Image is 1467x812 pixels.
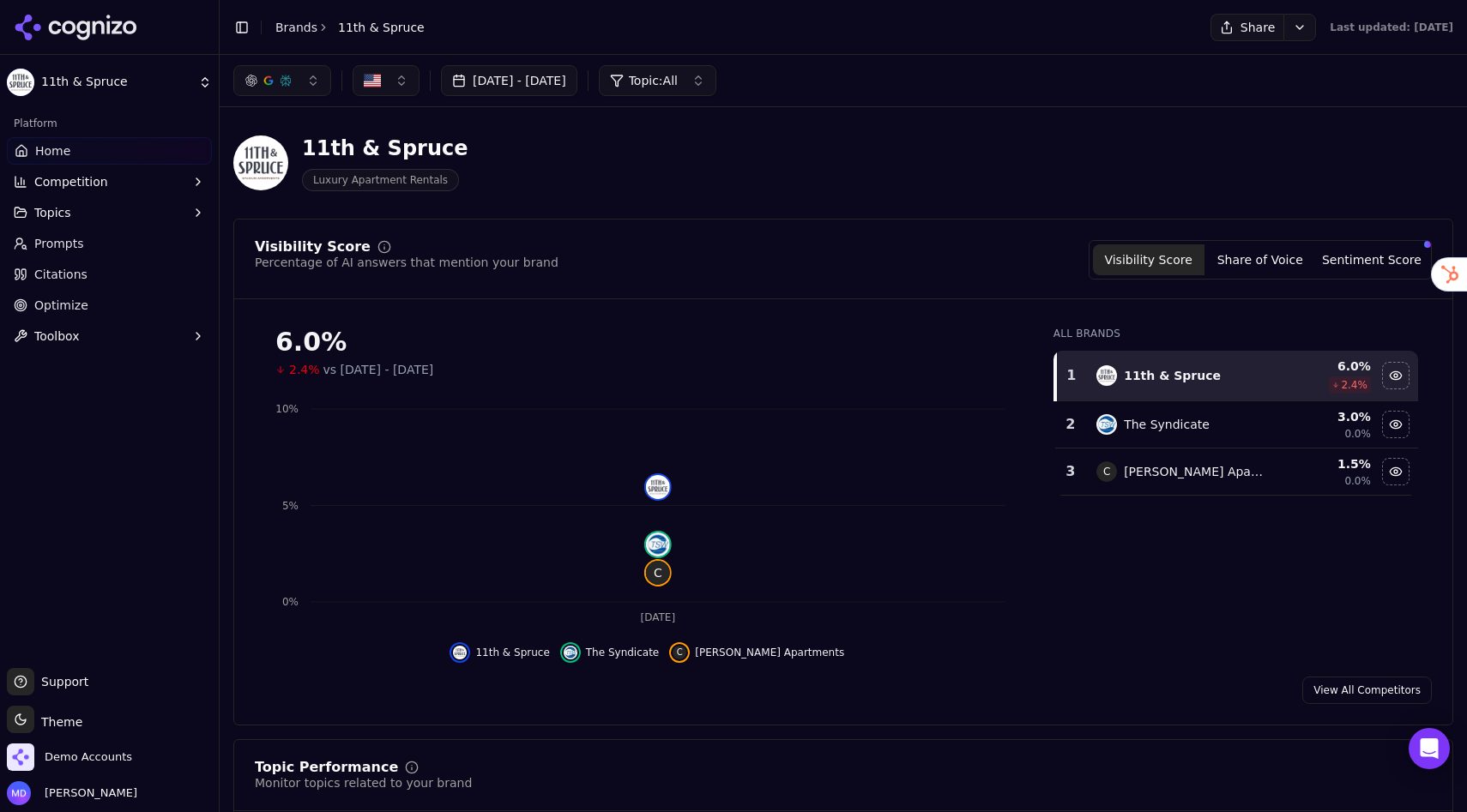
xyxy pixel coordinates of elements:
tspan: 5% [282,500,299,512]
div: 1 [1064,365,1079,386]
span: C [1096,461,1117,482]
span: vs [DATE] - [DATE] [323,361,434,378]
a: Optimize [7,292,212,319]
button: Visibility Score [1093,244,1204,275]
span: Topics [34,204,71,221]
img: 11th & spruce [1096,365,1117,386]
a: View All Competitors [1302,677,1432,704]
button: Open user button [7,781,137,805]
span: Toolbox [34,328,80,345]
div: 3 [1062,461,1079,482]
tr: 111th & spruce11th & Spruce6.0%2.4%Hide 11th & spruce data [1055,351,1418,401]
a: Brands [275,21,317,34]
span: Home [35,142,70,159]
span: C [646,561,670,585]
span: 11th & Spruce [41,75,191,90]
span: Luxury Apartment Rentals [302,169,459,191]
div: 2 [1062,414,1079,435]
button: Hide the syndicate data [1382,411,1410,438]
img: the syndicate [646,532,670,556]
img: the syndicate [1096,414,1117,435]
div: Data table [1053,351,1418,496]
nav: breadcrumb [275,19,425,36]
button: [DATE] - [DATE] [441,65,577,96]
button: Competition [7,168,212,195]
div: Platform [7,110,212,137]
img: 11th & Spruce [7,69,34,96]
div: 1.5 % [1277,455,1371,472]
img: US [364,72,381,89]
span: 0.0% [1344,427,1371,441]
div: All Brands [1053,327,1418,340]
img: 11th & spruce [453,646,467,659]
div: Open Intercom Messenger [1409,728,1450,769]
button: Hide cupples apartments data [1382,458,1410,485]
button: Share of Voice [1204,244,1316,275]
tspan: 10% [275,403,299,415]
div: Topic Performance [255,761,398,774]
div: Percentage of AI answers that mention your brand [255,254,558,271]
span: Competition [34,173,108,190]
a: Prompts [7,230,212,257]
span: Prompts [34,235,84,252]
button: Sentiment Score [1316,244,1428,275]
span: [PERSON_NAME] [38,785,137,801]
span: Citations [34,266,88,283]
img: the syndicate [564,646,577,659]
span: [PERSON_NAME] Apartments [695,646,844,659]
button: Hide cupples apartments data [669,642,844,663]
span: 2.4% [289,361,320,378]
a: Home [7,137,212,165]
button: Toolbox [7,322,212,350]
img: 11th & spruce [646,475,670,499]
span: 0.0% [1344,474,1371,488]
div: 6.0 % [1277,358,1371,375]
button: Share [1210,14,1283,41]
span: 2.4 % [1341,378,1367,392]
div: The Syndicate [1124,416,1210,433]
span: Topic: All [629,72,678,89]
span: Demo Accounts [45,749,132,765]
img: Melissa Dowd [7,781,31,805]
div: 11th & Spruce [1124,367,1221,384]
button: Hide 11th & spruce data [1382,362,1410,389]
div: 11th & Spruce [302,135,468,162]
div: Last updated: [DATE] [1330,21,1453,34]
a: Citations [7,261,212,288]
div: [PERSON_NAME] Apartments [1124,463,1264,480]
div: Visibility Score [255,240,371,254]
button: Hide 11th & spruce data [450,642,549,663]
span: 11th & Spruce [338,19,425,36]
tspan: [DATE] [641,611,676,623]
div: Monitor topics related to your brand [255,774,472,791]
tr: 3C[PERSON_NAME] Apartments1.5%0.0%Hide cupples apartments data [1055,448,1418,496]
button: Open organization switcher [7,743,132,771]
img: 11th & Spruce [233,135,288,190]
span: Optimize [34,297,88,314]
button: Hide the syndicate data [560,642,659,663]
span: Support [34,673,88,690]
tspan: 0% [282,596,299,608]
div: 3.0 % [1277,408,1371,425]
span: 11th & Spruce [475,646,549,659]
span: The Syndicate [586,646,659,659]
div: 6.0% [275,327,1019,358]
button: Topics [7,199,212,226]
span: C [673,646,686,659]
img: Demo Accounts [7,743,34,771]
span: Theme [34,715,82,729]
tr: 2the syndicateThe Syndicate3.0%0.0%Hide the syndicate data [1055,401,1418,448]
